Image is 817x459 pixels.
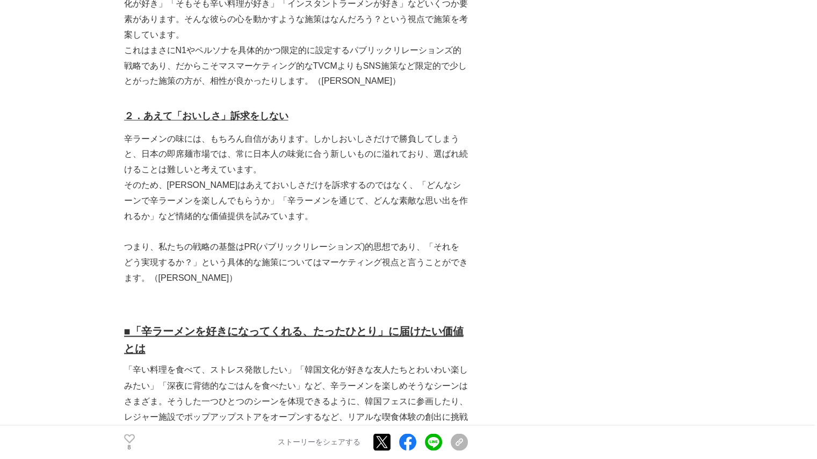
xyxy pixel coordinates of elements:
[124,362,468,440] p: 「辛い料理を食べて、ストレス発散したい」「韓国文化が好きな友人たちとわいわい楽しみたい」「深夜に背徳的なごはんを食べたい」など、辛ラーメンを楽しめそうなシーンはさまざま。そうした一つひとつのシー...
[124,178,468,224] p: そのため、[PERSON_NAME]はあえておいしさだけを訴求するのではなく、「どんなシーンで辛ラーメンを楽しんでもらうか」「辛ラーメンを通じて、どんな素敵な思い出を作れるか」など情緒的な価値提...
[124,43,468,89] p: これはまさにN1やペルソナを具体的かつ限定的に設定するパブリックリレーションズ的戦略であり、だからこそマスマーケティング的なTVCMよりもSNS施策など限定的で少しとがった施策の方が、相性が良か...
[278,438,360,447] p: ストーリーをシェアする
[124,445,135,450] p: 8
[124,325,464,354] u: ■「辛ラーメンを好きになってくれる、たったひとり」に届けたい価値とは
[124,132,468,178] p: 辛ラーメンの味には、もちろん自信があります。しかしおいしさだけで勝負してしまうと、日本の即席麺市場では、常に日本人の味覚に合う新しいものに溢れており、選ばれ続けることは難しいと考えています。
[124,239,468,286] p: つまり、私たちの戦略の基盤はPR(パブリックリレーションズ)的思想であり、「それをどう実現するか？」という具体的な施策についてはマーケティング視点と言うことができます。（[PERSON_NAME]）
[124,111,288,121] u: ２．あえて「おいしさ」訴求をしない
